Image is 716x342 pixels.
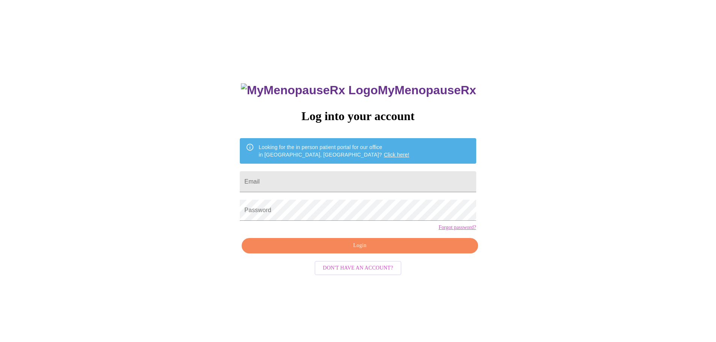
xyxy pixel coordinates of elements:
img: MyMenopauseRx Logo [241,83,378,97]
button: Login [242,238,478,253]
span: Don't have an account? [323,264,393,273]
div: Looking for the in person patient portal for our office in [GEOGRAPHIC_DATA], [GEOGRAPHIC_DATA]? [259,140,409,161]
button: Don't have an account? [315,261,401,276]
a: Click here! [384,152,409,158]
span: Login [250,241,469,250]
h3: MyMenopauseRx [241,83,476,97]
h3: Log into your account [240,109,476,123]
a: Forgot password? [439,224,476,231]
a: Don't have an account? [313,264,403,271]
